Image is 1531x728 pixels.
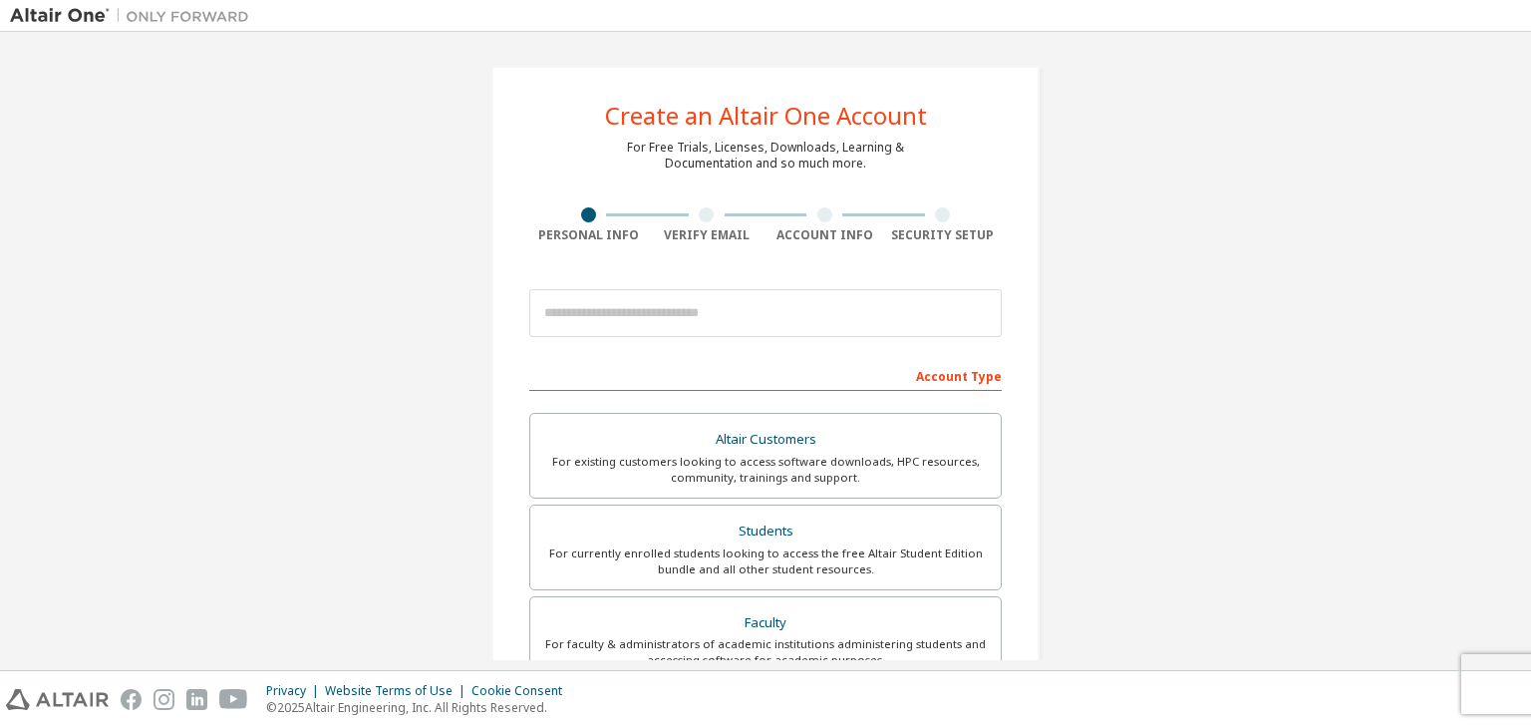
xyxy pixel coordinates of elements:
[605,104,927,128] div: Create an Altair One Account
[529,359,1002,391] div: Account Type
[266,699,574,716] p: © 2025 Altair Engineering, Inc. All Rights Reserved.
[542,518,989,546] div: Students
[648,227,766,243] div: Verify Email
[219,689,248,710] img: youtube.svg
[765,227,884,243] div: Account Info
[542,426,989,454] div: Altair Customers
[186,689,207,710] img: linkedin.svg
[471,683,574,699] div: Cookie Consent
[542,636,989,668] div: For faculty & administrators of academic institutions administering students and accessing softwa...
[266,683,325,699] div: Privacy
[542,609,989,637] div: Faculty
[542,454,989,486] div: For existing customers looking to access software downloads, HPC resources, community, trainings ...
[121,689,142,710] img: facebook.svg
[153,689,174,710] img: instagram.svg
[10,6,259,26] img: Altair One
[6,689,109,710] img: altair_logo.svg
[325,683,471,699] div: Website Terms of Use
[529,227,648,243] div: Personal Info
[627,140,904,172] div: For Free Trials, Licenses, Downloads, Learning & Documentation and so much more.
[542,546,989,577] div: For currently enrolled students looking to access the free Altair Student Edition bundle and all ...
[884,227,1003,243] div: Security Setup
